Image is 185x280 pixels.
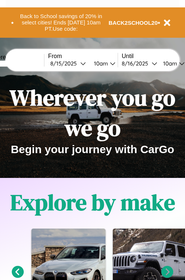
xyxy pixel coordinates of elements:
div: 8 / 15 / 2025 [50,60,80,67]
div: 8 / 16 / 2025 [122,60,152,67]
div: 10am [90,60,110,67]
div: 10am [159,60,179,67]
button: Back to School savings of 20% in select cities! Ends [DATE] 10am PT.Use code: [14,11,109,34]
button: 10am [88,60,118,67]
label: From [48,53,118,60]
b: BACK2SCHOOL20 [109,20,158,26]
button: 8/15/2025 [48,60,88,67]
h1: Explore by make [10,187,175,217]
